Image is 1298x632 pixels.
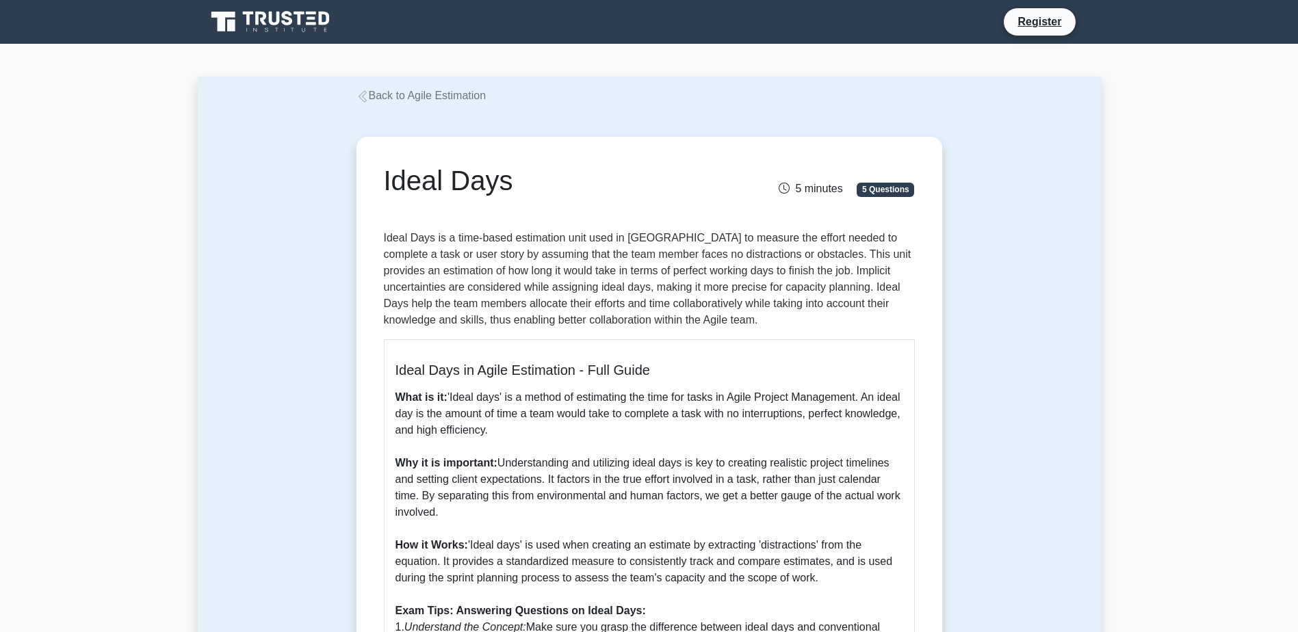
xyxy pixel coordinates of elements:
[395,539,468,551] b: How it Works:
[356,90,486,101] a: Back to Agile Estimation
[395,391,447,403] b: What is it:
[384,230,915,328] p: Ideal Days is a time-based estimation unit used in [GEOGRAPHIC_DATA] to measure the effort needed...
[395,362,903,378] h5: Ideal Days in Agile Estimation - Full Guide
[779,183,842,194] span: 5 minutes
[395,457,497,469] b: Why it is important:
[384,164,732,197] h1: Ideal Days
[857,183,914,196] span: 5 Questions
[1009,13,1069,30] a: Register
[395,605,646,616] b: Exam Tips: Answering Questions on Ideal Days:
